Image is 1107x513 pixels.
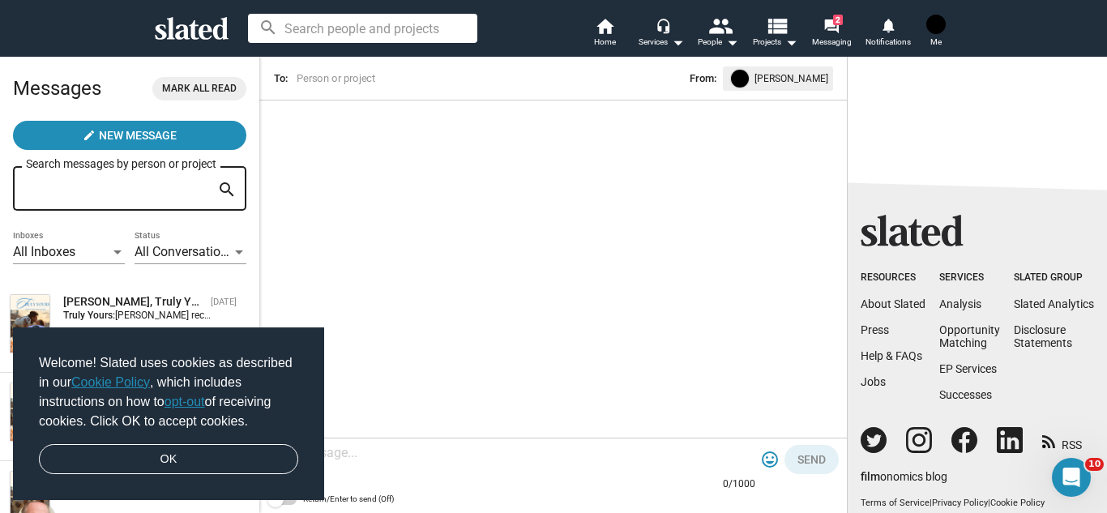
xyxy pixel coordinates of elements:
button: New Message [13,121,246,150]
span: Home [594,32,616,52]
span: New Message [99,121,177,150]
a: Privacy Policy [932,498,988,508]
mat-hint: 0/1000 [723,478,755,491]
span: Return/Enter to send (Off) [303,489,394,509]
img: Elena Weinberg [17,325,56,364]
iframe: Intercom live chat [1052,458,1091,497]
mat-icon: view_list [765,14,789,37]
span: To: [274,72,288,84]
a: Terms of Service [861,498,930,508]
input: Person or project [294,71,532,87]
div: Services [939,271,1000,284]
button: Services [633,16,690,52]
span: | [930,498,932,508]
a: Press [861,323,889,336]
span: film [861,470,880,483]
span: Messaging [812,32,852,52]
button: Send [784,445,839,474]
a: 2Messaging [803,16,860,52]
div: Services [639,32,684,52]
a: Jobs [861,375,886,388]
a: filmonomics blog [861,456,947,485]
div: Resources [861,271,925,284]
a: OpportunityMatching [939,323,1000,349]
span: From: [690,70,716,88]
a: Slated Analytics [1014,297,1094,310]
a: EP Services [939,362,997,375]
span: [PERSON_NAME] [754,70,828,88]
a: RSS [1042,428,1082,453]
a: Home [576,16,633,52]
a: Help & FAQs [861,349,922,362]
img: Truly Yours [11,295,49,353]
span: | [988,498,990,508]
span: Mark all read [162,80,237,97]
span: Send [797,445,826,474]
mat-icon: arrow_drop_down [722,32,742,52]
span: [PERSON_NAME] received your response. Thank you! [115,310,344,321]
mat-icon: people [708,14,732,37]
a: dismiss cookie message [39,444,298,475]
mat-icon: notifications [880,17,895,32]
span: All Inboxes [13,244,75,259]
mat-icon: home [595,16,614,36]
a: Analysis [939,297,981,310]
div: Slated Group [1014,271,1094,284]
mat-icon: headset_mic [656,18,670,32]
span: All Conversations [135,244,234,259]
button: Mark all read [152,77,246,100]
div: cookieconsent [13,327,324,501]
a: Successes [939,388,992,401]
a: Cookie Policy [71,375,150,389]
mat-icon: search [217,177,237,203]
input: Search people and projects [248,14,477,43]
mat-icon: tag_faces [760,450,780,469]
h2: Messages [13,69,101,108]
time: [DATE] [211,297,237,307]
div: Elena Weinberg, Truly Yours [63,294,204,310]
img: undefined [731,70,749,88]
button: People [690,16,746,52]
a: About Slated [861,297,925,310]
div: People [698,32,738,52]
span: Projects [753,32,797,52]
span: Notifications [866,32,911,52]
mat-icon: forum [823,18,839,33]
span: Welcome! Slated uses cookies as described in our , which includes instructions on how to of recei... [39,353,298,431]
img: Truly Yours [11,383,49,441]
img: Jessica Frew [926,15,946,34]
a: DisclosureStatements [1014,323,1072,349]
button: Jessica FrewMe [917,11,955,53]
a: Cookie Policy [990,498,1045,508]
span: Me [930,32,942,52]
mat-icon: create [83,129,96,142]
button: Projects [746,16,803,52]
mat-icon: arrow_drop_down [781,32,801,52]
a: Notifications [860,16,917,52]
a: opt-out [165,395,205,408]
strong: Truly Yours: [63,310,115,321]
span: 2 [833,15,843,25]
span: 10 [1085,458,1104,471]
mat-icon: arrow_drop_down [668,32,687,52]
